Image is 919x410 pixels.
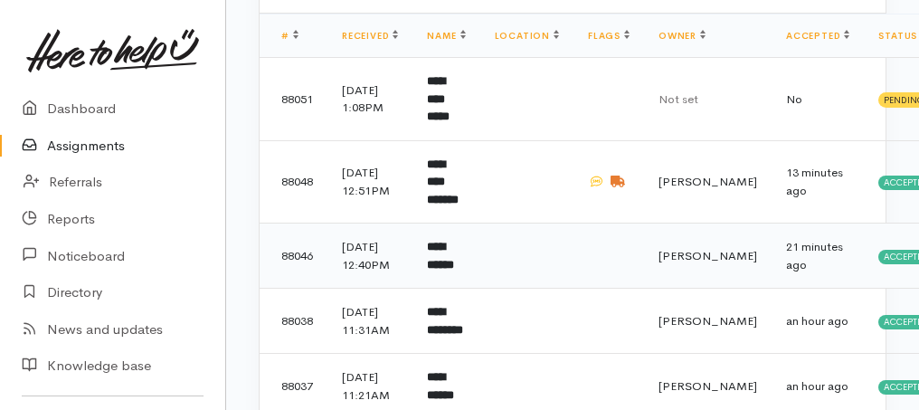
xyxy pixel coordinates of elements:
[658,174,757,189] span: [PERSON_NAME]
[658,248,757,263] span: [PERSON_NAME]
[260,140,327,224] td: 88048
[327,140,412,224] td: [DATE] 12:51PM
[327,289,412,354] td: [DATE] 11:31AM
[427,30,465,42] a: Name
[658,30,706,42] a: Owner
[786,165,843,198] time: 13 minutes ago
[327,224,412,289] td: [DATE] 12:40PM
[327,58,412,141] td: [DATE] 1:08PM
[260,289,327,354] td: 88038
[786,239,843,272] time: 21 minutes ago
[260,58,327,141] td: 88051
[342,30,398,42] a: Received
[260,224,327,289] td: 88046
[786,91,802,107] span: No
[588,30,630,42] a: Flags
[658,313,757,329] span: [PERSON_NAME]
[658,91,698,107] span: Not set
[786,30,849,42] a: Accepted
[786,313,848,329] time: an hour ago
[786,378,848,394] time: an hour ago
[281,30,298,42] a: #
[495,30,559,42] a: Location
[658,378,757,394] span: [PERSON_NAME]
